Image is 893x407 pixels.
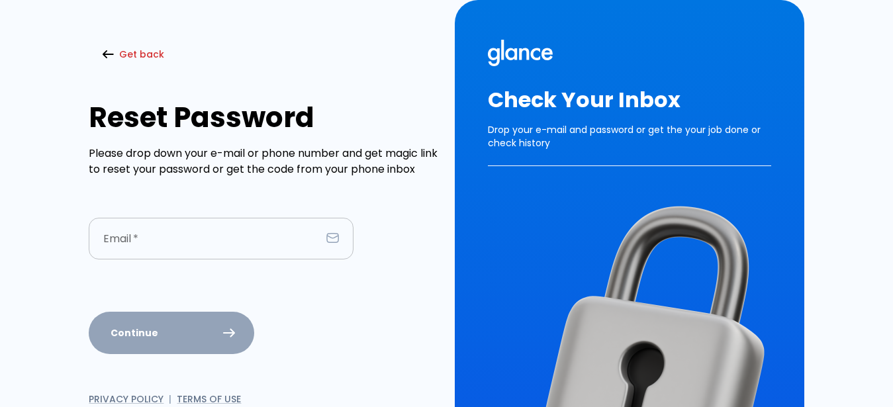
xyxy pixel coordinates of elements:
p: Drop your e-mail and password or get the your job done or check history [488,113,771,166]
h1: Reset Password [89,101,438,134]
h2: Check Your Inbox [488,87,771,113]
a: Terms of Use [177,392,241,406]
p: Please drop down your e-mail or phone number and get magic link to reset your password or get the... [89,146,438,177]
button: Get back [89,41,180,68]
span: | [169,392,171,406]
a: Privacy Policy [89,392,164,406]
input: ahmed@clinic.com [89,218,321,259]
